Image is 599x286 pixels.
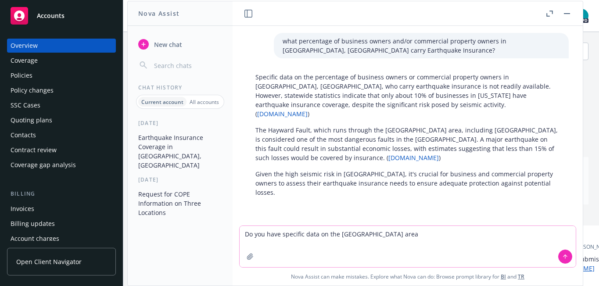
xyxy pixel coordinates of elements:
[11,128,36,142] div: Contacts
[7,217,116,231] a: Billing updates
[11,68,32,82] div: Policies
[11,113,52,127] div: Quoting plans
[135,130,226,172] button: Earthquake Insurance Coverage in [GEOGRAPHIC_DATA], [GEOGRAPHIC_DATA]
[7,189,116,198] div: Billing
[388,154,439,162] a: [DOMAIN_NAME]
[135,36,226,52] button: New chat
[7,83,116,97] a: Policy changes
[152,40,182,49] span: New chat
[11,39,38,53] div: Overview
[128,84,233,91] div: Chat History
[7,143,116,157] a: Contract review
[7,232,116,246] a: Account charges
[7,54,116,68] a: Coverage
[7,98,116,112] a: SSC Cases
[255,169,560,197] p: Given the high seismic risk in [GEOGRAPHIC_DATA], it's crucial for business and commercial proper...
[283,36,560,55] p: what percentage of business owners and/or commercial property owners in [GEOGRAPHIC_DATA], [GEOGR...
[7,202,116,216] a: Invoices
[135,187,226,220] button: Request for COPE Information on Three Locations
[11,232,59,246] div: Account charges
[138,9,179,18] h1: Nova Assist
[11,54,38,68] div: Coverage
[501,273,506,280] a: BI
[255,72,560,118] p: Specific data on the percentage of business owners or commercial property owners in [GEOGRAPHIC_D...
[11,158,76,172] div: Coverage gap analysis
[7,39,116,53] a: Overview
[37,12,65,19] span: Accounts
[7,4,116,28] a: Accounts
[11,83,54,97] div: Policy changes
[16,257,82,266] span: Open Client Navigator
[190,98,219,106] p: All accounts
[11,217,55,231] div: Billing updates
[11,143,57,157] div: Contract review
[7,158,116,172] a: Coverage gap analysis
[257,110,308,118] a: [DOMAIN_NAME]
[128,119,233,127] div: [DATE]
[240,226,576,267] textarea: Do you have specific data on the [GEOGRAPHIC_DATA] area
[236,268,579,286] span: Nova Assist can make mistakes. Explore what Nova can do: Browse prompt library for and
[11,202,34,216] div: Invoices
[128,176,233,183] div: [DATE]
[7,128,116,142] a: Contacts
[11,98,40,112] div: SSC Cases
[518,273,524,280] a: TR
[141,98,183,106] p: Current account
[152,59,222,71] input: Search chats
[255,125,560,162] p: The Hayward Fault, which runs through the [GEOGRAPHIC_DATA] area, including [GEOGRAPHIC_DATA], is...
[7,68,116,82] a: Policies
[7,113,116,127] a: Quoting plans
